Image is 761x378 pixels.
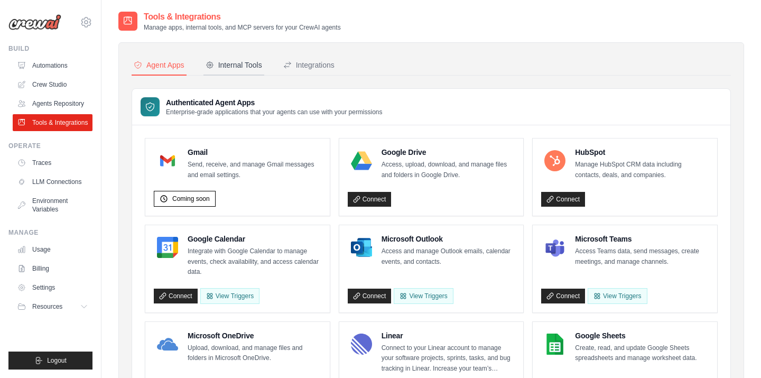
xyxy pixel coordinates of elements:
[188,343,321,364] p: Upload, download, and manage files and folders in Microsoft OneDrive.
[47,356,67,365] span: Logout
[188,160,321,180] p: Send, receive, and manage Gmail messages and email settings.
[382,246,515,267] p: Access and manage Outlook emails, calendar events, and contacts.
[382,330,515,341] h4: Linear
[13,260,92,277] a: Billing
[144,11,341,23] h2: Tools & Integrations
[8,14,61,30] img: Logo
[541,289,585,303] a: Connect
[157,150,178,171] img: Gmail Logo
[206,60,262,70] div: Internal Tools
[13,279,92,296] a: Settings
[188,246,321,278] p: Integrate with Google Calendar to manage events, check availability, and access calendar data.
[281,56,337,76] button: Integrations
[348,289,392,303] a: Connect
[13,173,92,190] a: LLM Connections
[588,288,647,304] : View Triggers
[8,352,92,370] button: Logout
[8,228,92,237] div: Manage
[188,147,321,158] h4: Gmail
[13,154,92,171] a: Traces
[154,289,198,303] a: Connect
[394,288,453,304] : View Triggers
[382,234,515,244] h4: Microsoft Outlook
[134,60,184,70] div: Agent Apps
[541,192,585,207] a: Connect
[351,334,372,355] img: Linear Logo
[351,150,372,171] img: Google Drive Logo
[157,334,178,355] img: Microsoft OneDrive Logo
[32,302,62,311] span: Resources
[203,56,264,76] button: Internal Tools
[13,76,92,93] a: Crew Studio
[200,288,259,304] button: View Triggers
[544,150,565,171] img: HubSpot Logo
[13,241,92,258] a: Usage
[544,237,565,258] img: Microsoft Teams Logo
[575,234,709,244] h4: Microsoft Teams
[8,44,92,53] div: Build
[166,108,383,116] p: Enterprise-grade applications that your agents can use with your permissions
[188,330,321,341] h4: Microsoft OneDrive
[544,334,565,355] img: Google Sheets Logo
[157,237,178,258] img: Google Calendar Logo
[166,97,383,108] h3: Authenticated Agent Apps
[575,160,709,180] p: Manage HubSpot CRM data including contacts, deals, and companies.
[13,57,92,74] a: Automations
[351,237,372,258] img: Microsoft Outlook Logo
[283,60,335,70] div: Integrations
[172,195,210,203] span: Coming soon
[13,192,92,218] a: Environment Variables
[382,147,515,158] h4: Google Drive
[348,192,392,207] a: Connect
[13,95,92,112] a: Agents Repository
[144,23,341,32] p: Manage apps, internal tools, and MCP servers for your CrewAI agents
[8,142,92,150] div: Operate
[13,114,92,131] a: Tools & Integrations
[188,234,321,244] h4: Google Calendar
[382,160,515,180] p: Access, upload, download, and manage files and folders in Google Drive.
[575,330,709,341] h4: Google Sheets
[575,147,709,158] h4: HubSpot
[13,298,92,315] button: Resources
[132,56,187,76] button: Agent Apps
[575,246,709,267] p: Access Teams data, send messages, create meetings, and manage channels.
[575,343,709,364] p: Create, read, and update Google Sheets spreadsheets and manage worksheet data.
[382,343,515,374] p: Connect to your Linear account to manage your software projects, sprints, tasks, and bug tracking...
